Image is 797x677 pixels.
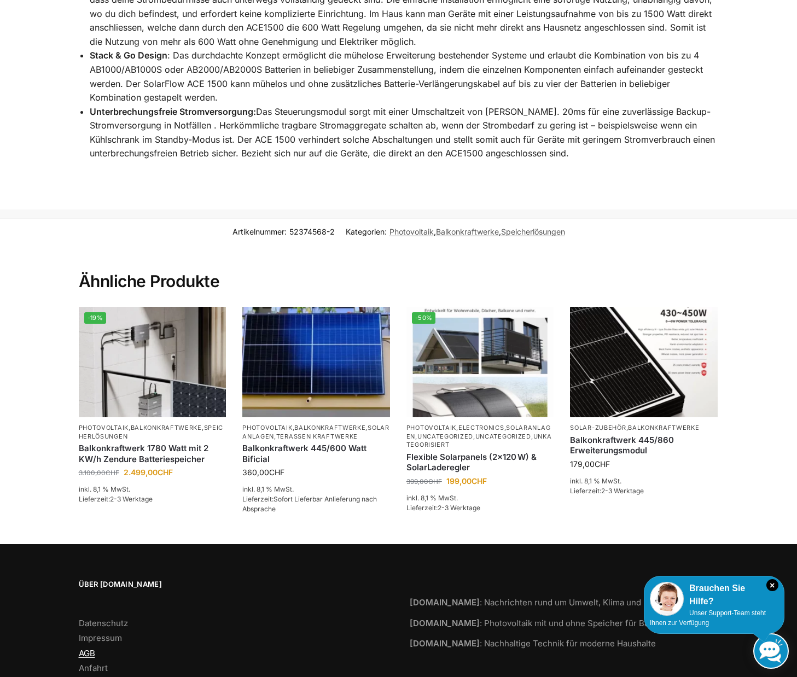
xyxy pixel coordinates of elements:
[79,485,226,494] p: inkl. 8,1 % MwSt.
[410,638,656,649] a: [DOMAIN_NAME]: Nachhaltige Technik für moderne Haushalte
[436,227,499,236] a: Balkonkraftwerke
[90,105,719,161] li: Das Steuerungsmodul sorgt mit einer Umschaltzeit von [PERSON_NAME]. 20ms für eine zuverlässige Ba...
[595,459,610,469] span: CHF
[269,468,284,477] span: CHF
[417,433,473,440] a: Uncategorized
[242,424,292,431] a: Photovoltaik
[428,477,442,486] span: CHF
[650,582,778,608] div: Brauchen Sie Hilfe?
[232,226,335,237] span: Artikelnummer:
[406,504,480,512] span: Lieferzeit:
[410,638,480,649] strong: [DOMAIN_NAME]
[570,307,718,417] img: Balkonkraftwerk 445/860 Erweiterungsmodul
[90,50,167,61] strong: Stack & Go Design
[406,433,552,448] a: Unkategorisiert
[458,424,504,431] a: Electronics
[242,424,389,440] a: Solaranlagen
[79,648,95,658] a: AGB
[438,504,480,512] span: 2-3 Werktage
[650,582,684,616] img: Customer service
[131,424,202,431] a: Balkonkraftwerke
[79,307,226,417] img: Zendure-solar-flow-Batteriespeicher für Balkonkraftwerke
[79,424,224,440] a: Speicherlösungen
[406,424,554,449] p: , , , , ,
[406,424,551,440] a: Solaranlagen
[570,459,610,469] bdi: 179,00
[410,597,480,608] strong: [DOMAIN_NAME]
[242,495,377,513] span: Sofort Lieferbar Anlieferung nach Absprache
[406,452,554,473] a: Flexible Solarpanels (2×120 W) & SolarLaderegler
[90,49,719,104] li: : Das durchdachte Konzept ermöglicht die mühelose Erweiterung bestehender Systeme und erlaubt die...
[406,493,554,503] p: inkl. 8,1 % MwSt.
[410,618,719,628] a: [DOMAIN_NAME]: Photovoltaik mit und ohne Speicher für Balkon und Terrasse
[242,485,390,494] p: inkl. 8,1 % MwSt.
[79,579,388,590] span: Über [DOMAIN_NAME]
[766,579,778,591] i: Schließen
[79,618,128,628] a: Datenschutz
[79,245,719,292] h2: Ähnliche Produkte
[570,424,626,431] a: Solar-Zubehör
[158,468,173,477] span: CHF
[570,487,644,495] span: Lieferzeit:
[79,424,129,431] a: Photovoltaik
[406,477,442,486] bdi: 399,00
[406,424,456,431] a: Photovoltaik
[242,495,377,513] span: Lieferzeit:
[242,443,390,464] a: Balkonkraftwerk 445/600 Watt Bificial
[410,618,480,628] strong: [DOMAIN_NAME]
[501,227,565,236] a: Speicherlösungen
[79,633,122,643] a: Impressum
[601,487,644,495] span: 2-3 Werktage
[346,226,565,237] span: Kategorien: , ,
[79,307,226,417] a: -19%Zendure-solar-flow-Batteriespeicher für Balkonkraftwerke
[628,424,699,431] a: Balkonkraftwerke
[242,307,390,417] img: Solaranlage für den kleinen Balkon
[294,424,365,431] a: Balkonkraftwerke
[472,476,487,486] span: CHF
[570,424,718,432] p: ,
[124,468,173,477] bdi: 2.499,00
[79,424,226,441] p: , ,
[475,433,531,440] a: Uncategorized
[446,476,487,486] bdi: 199,00
[106,469,119,477] span: CHF
[79,443,226,464] a: Balkonkraftwerk 1780 Watt mit 2 KW/h Zendure Batteriespeicher
[90,106,256,117] strong: Unterbrechungsfreie Stromversorgung:
[276,433,358,440] a: Terassen Kraftwerke
[406,307,554,417] a: -50%Flexible Solar Module für Wohnmobile Camping Balkon
[406,307,554,417] img: Flexible Solar Module für Wohnmobile Camping Balkon
[570,435,718,456] a: Balkonkraftwerk 445/860 Erweiterungsmodul
[410,597,699,608] a: [DOMAIN_NAME]: Nachrichten rund um Umwelt, Klima und Nachhaltigkeit
[242,468,284,477] bdi: 360,00
[79,663,108,673] a: Anfahrt
[389,227,434,236] a: Photovoltaik
[570,476,718,486] p: inkl. 8,1 % MwSt.
[110,495,153,503] span: 2-3 Werktage
[79,469,119,477] bdi: 3.100,00
[289,227,335,236] span: 52374568-2
[79,495,153,503] span: Lieferzeit:
[650,609,766,627] span: Unser Support-Team steht Ihnen zur Verfügung
[242,424,390,441] p: , , ,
